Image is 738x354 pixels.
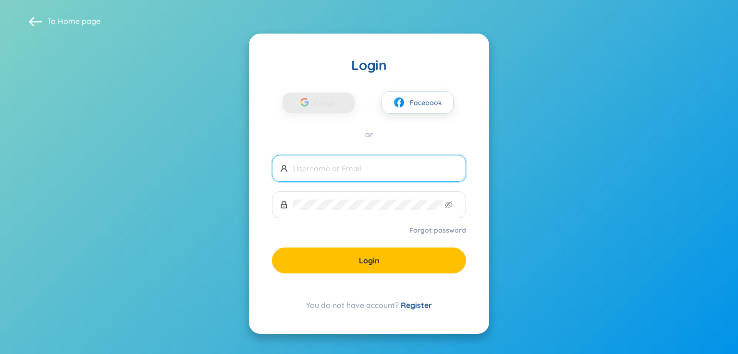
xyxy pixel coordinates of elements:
[314,93,342,113] span: Google
[272,57,466,74] div: Login
[393,96,405,108] img: facebook
[293,163,458,174] input: Username or Email
[280,165,288,172] span: user
[359,255,380,266] span: Login
[445,201,453,209] span: eye-invisible
[47,16,100,26] span: To
[58,16,100,26] a: Home page
[272,299,466,311] div: You do not have account?
[401,300,432,310] a: Register
[280,201,288,209] span: lock
[272,129,466,140] div: or
[272,248,466,273] button: Login
[381,91,454,114] button: facebookFacebook
[283,93,355,113] button: Google
[409,225,466,235] a: Forgot password
[410,97,442,108] span: Facebook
